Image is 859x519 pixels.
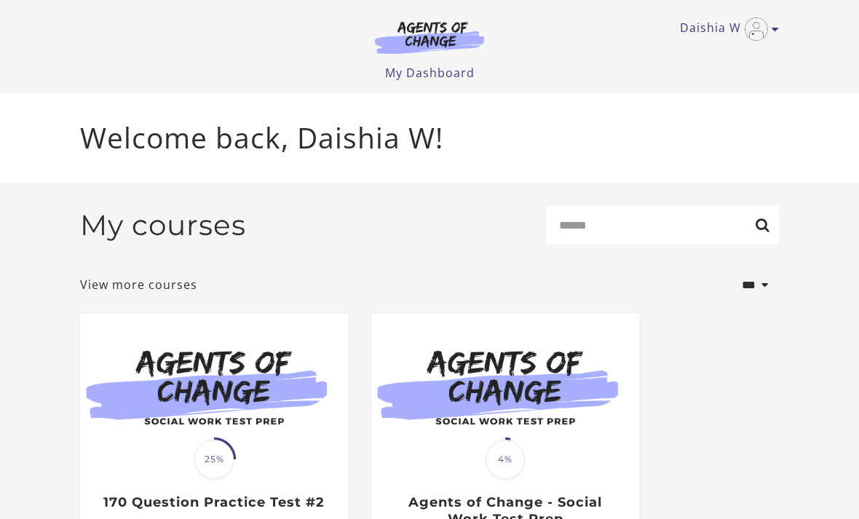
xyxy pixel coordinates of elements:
[360,20,499,54] img: Agents of Change Logo
[80,276,197,293] a: View more courses
[80,208,246,242] h2: My courses
[385,65,475,81] a: My Dashboard
[194,440,234,479] span: 25%
[95,494,332,511] h3: 170 Question Practice Test #2
[80,116,779,159] p: Welcome back, Daishia W!
[486,440,525,479] span: 4%
[680,17,772,41] a: Toggle menu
